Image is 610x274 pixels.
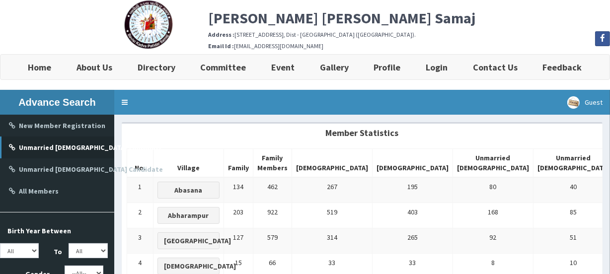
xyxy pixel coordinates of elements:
[413,55,460,79] a: Login
[168,211,209,220] b: Abharampur
[19,165,163,174] b: Unmarried [DEMOGRAPHIC_DATA] Candidate
[200,62,246,73] b: Committee
[157,232,220,249] button: [GEOGRAPHIC_DATA]
[208,31,234,38] b: Address :
[19,143,163,152] b: Unmarried [DEMOGRAPHIC_DATA] Candidate
[127,149,153,178] th: No.
[373,203,453,228] td: 403
[585,98,603,107] span: Guest
[188,55,259,79] a: Committee
[127,228,153,254] td: 3
[560,90,610,115] a: Guest
[453,149,534,178] th: Unmarried [DEMOGRAPHIC_DATA]
[307,55,361,79] a: Gallery
[460,55,531,79] a: Contact Us
[28,62,51,73] b: Home
[19,121,105,130] b: New Member Registration
[224,149,253,178] th: Family
[253,203,292,228] td: 922
[253,177,292,203] td: 462
[208,42,234,50] b: Email Id :
[46,243,61,257] label: To
[292,228,373,254] td: 314
[224,203,253,228] td: 203
[453,177,534,203] td: 80
[373,149,453,178] th: [DEMOGRAPHIC_DATA]
[224,228,253,254] td: 127
[567,96,580,109] img: User Image
[18,97,96,108] b: Advance Search
[453,228,534,254] td: 92
[208,8,475,27] b: [PERSON_NAME] [PERSON_NAME] Samaj
[127,203,153,228] td: 2
[530,55,595,79] a: Feedback
[320,62,349,73] b: Gallery
[453,203,534,228] td: 168
[15,55,64,79] a: Home
[426,62,448,73] b: Login
[138,62,175,73] b: Directory
[76,62,112,73] b: About Us
[292,203,373,228] td: 519
[175,186,203,195] b: Abasana
[164,236,231,245] b: [GEOGRAPHIC_DATA]
[127,177,153,203] td: 1
[253,149,292,178] th: Family Members
[292,177,373,203] td: 267
[19,187,59,196] b: All Members
[125,55,188,79] a: Directory
[208,31,610,38] h6: [STREET_ADDRESS], Dist - [GEOGRAPHIC_DATA] ([GEOGRAPHIC_DATA]).
[157,182,220,199] button: Abasana
[373,228,453,254] td: 265
[164,262,236,271] b: [DEMOGRAPHIC_DATA]
[253,228,292,254] td: 579
[361,55,413,79] a: Profile
[473,62,518,73] b: Contact Us
[326,127,399,138] b: Member Statistics
[224,177,253,203] td: 134
[373,177,453,203] td: 195
[157,207,220,224] button: Abharampur
[208,43,610,49] h6: [EMAIL_ADDRESS][DOMAIN_NAME]
[543,62,582,73] b: Feedback
[153,149,224,178] th: Village
[259,55,307,79] a: Event
[374,62,400,73] b: Profile
[292,149,373,178] th: [DEMOGRAPHIC_DATA]
[271,62,295,73] b: Event
[64,55,125,79] a: About Us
